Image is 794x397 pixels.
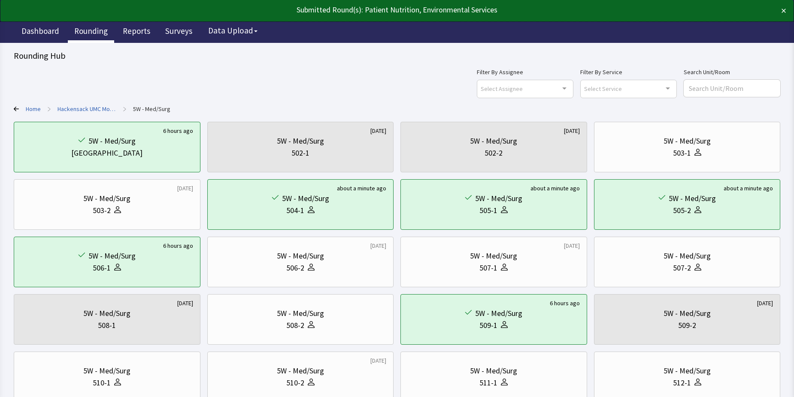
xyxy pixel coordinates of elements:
[673,147,691,159] div: 503-1
[684,80,780,97] input: Search Unit/Room
[277,135,324,147] div: 5W - Med/Surg
[370,356,386,365] div: [DATE]
[83,307,130,319] div: 5W - Med/Surg
[277,307,324,319] div: 5W - Med/Surg
[93,205,111,217] div: 503-2
[58,105,116,113] a: Hackensack UMC Mountainside
[479,205,497,217] div: 505-1
[71,147,142,159] div: [GEOGRAPHIC_DATA]
[203,23,263,39] button: Data Upload
[88,250,136,262] div: 5W - Med/Surg
[8,4,709,16] div: Submitted Round(s): Patient Nutrition, Environmental Services
[68,21,114,43] a: Rounding
[550,299,580,307] div: 6 hours ago
[14,50,780,62] div: Rounding Hub
[724,184,773,192] div: about a minute ago
[479,319,497,331] div: 509-1
[48,100,51,117] span: >
[664,250,711,262] div: 5W - Med/Surg
[584,84,622,93] span: Select Service
[530,184,580,192] div: about a minute ago
[88,135,136,147] div: 5W - Med/Surg
[564,241,580,250] div: [DATE]
[98,319,116,331] div: 508-1
[337,184,386,192] div: about a minute ago
[26,105,41,113] a: Home
[93,262,111,274] div: 506-1
[664,307,711,319] div: 5W - Med/Surg
[475,192,522,205] div: 5W - Med/Surg
[664,135,711,147] div: 5W - Med/Surg
[470,135,517,147] div: 5W - Med/Surg
[133,105,170,113] a: 5W - Med/Surg
[83,365,130,377] div: 5W - Med/Surg
[664,365,711,377] div: 5W - Med/Surg
[370,241,386,250] div: [DATE]
[673,377,691,389] div: 512-1
[580,67,677,77] label: Filter By Service
[479,377,497,389] div: 511-1
[669,192,716,205] div: 5W - Med/Surg
[673,205,691,217] div: 505-2
[470,365,517,377] div: 5W - Med/Surg
[485,147,503,159] div: 502-2
[177,184,193,192] div: [DATE]
[163,126,193,135] div: 6 hours ago
[177,299,193,307] div: [DATE]
[479,262,497,274] div: 507-1
[481,84,523,93] span: Select Assignee
[470,250,517,262] div: 5W - Med/Surg
[83,192,130,205] div: 5W - Med/Surg
[286,205,304,217] div: 504-1
[286,377,304,389] div: 510-2
[93,377,111,389] div: 510-1
[277,365,324,377] div: 5W - Med/Surg
[123,100,126,117] span: >
[291,147,309,159] div: 502-1
[159,21,199,43] a: Surveys
[477,67,573,77] label: Filter By Assignee
[678,319,696,331] div: 509-2
[116,21,157,43] a: Reports
[163,241,193,250] div: 6 hours ago
[757,299,773,307] div: [DATE]
[475,307,522,319] div: 5W - Med/Surg
[15,21,66,43] a: Dashboard
[564,126,580,135] div: [DATE]
[673,262,691,274] div: 507-2
[286,262,304,274] div: 506-2
[684,67,780,77] label: Search Unit/Room
[282,192,329,205] div: 5W - Med/Surg
[370,126,386,135] div: [DATE]
[277,250,324,262] div: 5W - Med/Surg
[286,319,304,331] div: 508-2
[781,4,786,18] button: ×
